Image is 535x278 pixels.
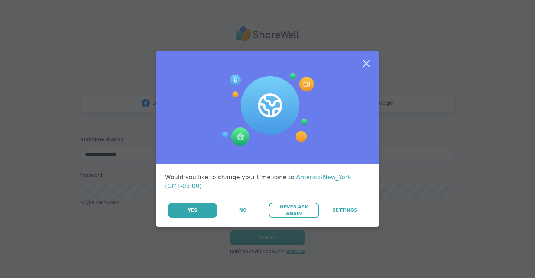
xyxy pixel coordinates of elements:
button: No [218,203,268,218]
div: Would you like to change your time zone to [165,173,370,191]
a: Settings [320,203,370,218]
span: No [239,207,247,214]
span: Settings [333,207,357,214]
img: Session Experience [221,73,314,146]
span: Yes [188,207,197,214]
span: America/New_York (GMT-05:00) [165,174,351,190]
button: Yes [168,203,217,218]
button: Never Ask Again [269,203,319,218]
span: Never Ask Again [272,204,315,217]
